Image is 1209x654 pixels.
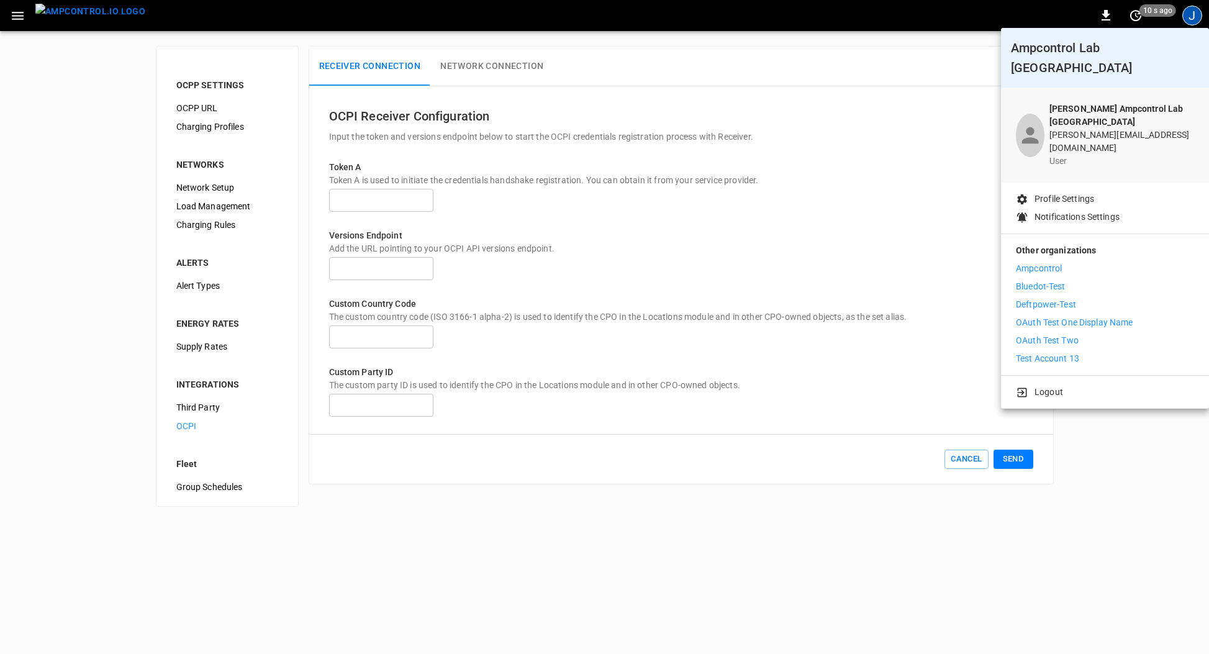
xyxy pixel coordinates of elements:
p: Deftpower-Test [1016,298,1076,311]
h6: Ampcontrol Lab [GEOGRAPHIC_DATA] [1011,38,1199,78]
p: OAuth Test Two [1016,334,1079,347]
p: Test Account 13 [1016,352,1079,365]
p: Profile Settings [1035,193,1094,206]
p: [PERSON_NAME][EMAIL_ADDRESS][DOMAIN_NAME] [1049,129,1194,155]
p: user [1049,155,1194,168]
p: Logout [1035,386,1063,399]
p: Bluedot-Test [1016,280,1066,293]
p: OAuth Test One Display Name [1016,316,1133,329]
p: Notifications Settings [1035,211,1120,224]
p: Other organizations [1016,244,1194,262]
div: profile-icon [1016,114,1044,157]
b: [PERSON_NAME] Ampcontrol Lab [GEOGRAPHIC_DATA] [1049,104,1184,127]
p: Ampcontrol [1016,262,1062,275]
